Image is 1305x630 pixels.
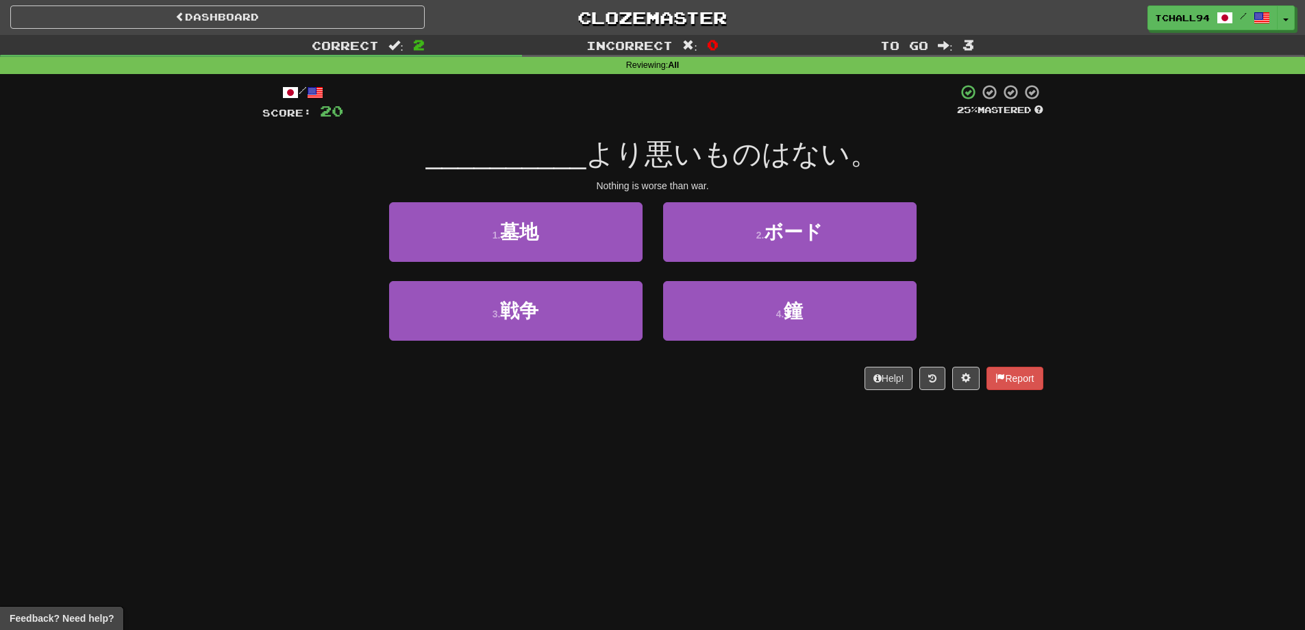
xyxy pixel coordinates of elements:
span: 0 [707,36,719,53]
span: To go [880,38,928,52]
span: Score: [262,107,312,119]
span: 墓地 [500,221,538,243]
div: / [262,84,343,101]
button: 4.鐘 [663,281,917,341]
span: 鐘 [784,300,803,322]
button: Round history (alt+y) [919,367,945,390]
a: tchall94 / [1147,5,1278,30]
small: 1 . [493,230,501,241]
a: Clozemaster [445,5,860,29]
button: 2.ボード [663,202,917,262]
strong: All [668,60,679,70]
span: 2 [413,36,425,53]
div: Mastered [957,104,1043,117]
span: より悪いものはない。 [586,138,879,170]
span: 25 % [957,104,978,115]
span: : [682,40,697,51]
span: 3 [962,36,974,53]
span: __________ [426,138,586,170]
span: ボード [764,221,823,243]
span: Incorrect [586,38,673,52]
span: 20 [320,102,343,119]
button: Report [986,367,1043,390]
button: 3.戦争 [389,281,643,341]
button: Help! [865,367,913,390]
span: : [388,40,403,51]
a: Dashboard [10,5,425,29]
span: Open feedback widget [10,611,114,625]
span: / [1240,11,1247,21]
button: 1.墓地 [389,202,643,262]
span: tchall94 [1155,12,1210,24]
small: 4 . [776,308,784,319]
span: Correct [312,38,379,52]
span: : [938,40,953,51]
small: 3 . [493,308,501,319]
span: 戦争 [500,300,538,322]
small: 2 . [756,230,765,241]
div: Nothing is worse than war. [262,179,1043,193]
